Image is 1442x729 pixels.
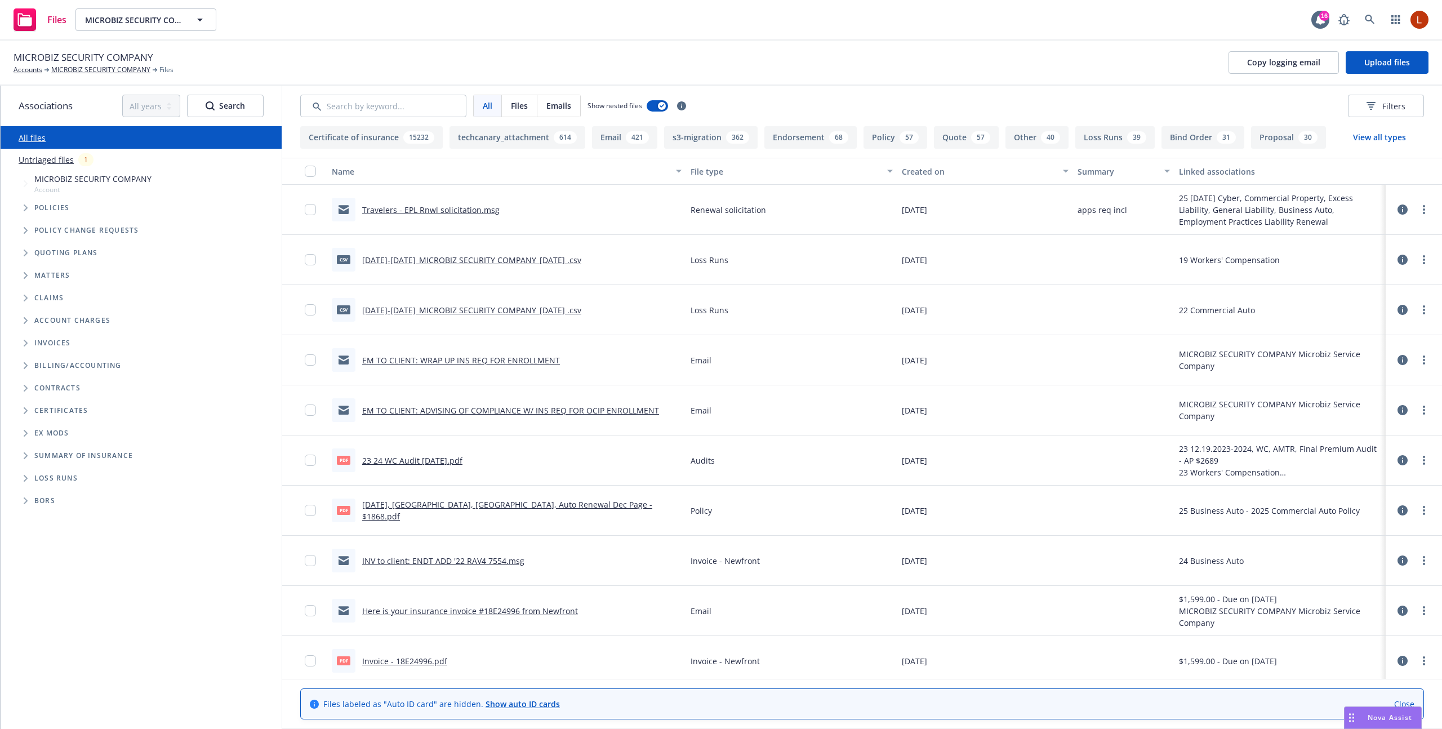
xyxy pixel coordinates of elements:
span: Summary of insurance [34,452,133,459]
div: 362 [726,131,749,144]
span: [DATE] [902,655,927,667]
span: All [483,100,492,112]
a: Switch app [1385,8,1407,31]
button: Nova Assist [1344,706,1422,729]
span: [DATE] [902,404,927,416]
input: Toggle Row Selected [305,605,316,616]
span: Files labeled as "Auto ID card" are hidden. [323,698,560,710]
a: more [1417,604,1431,617]
span: Quoting plans [34,250,98,256]
span: Audits [691,455,715,466]
img: photo [1410,11,1428,29]
div: 68 [829,131,848,144]
a: Close [1394,698,1414,710]
span: Loss Runs [691,304,728,316]
button: View all types [1335,126,1424,149]
a: more [1417,303,1431,317]
a: more [1417,504,1431,517]
div: $1,599.00 - Due on [DATE] [1179,593,1381,605]
div: 23 Workers' Compensation [1179,466,1381,478]
div: 24 Business Auto [1179,555,1244,567]
span: BORs [34,497,55,504]
a: [DATE], [GEOGRAPHIC_DATA], [GEOGRAPHIC_DATA], Auto Renewal Dec Page - $1868.pdf [362,499,652,522]
div: Search [206,95,245,117]
input: Search by keyword... [300,95,466,117]
span: MICROBIZ SECURITY COMPANY [85,14,183,26]
a: Files [9,4,71,35]
span: Filters [1367,100,1405,112]
span: Ex Mods [34,430,69,437]
button: Bind Order [1161,126,1244,149]
div: 25 Business Auto - 2025 Commercial Auto Policy [1179,505,1360,517]
span: pdf [337,456,350,464]
button: Copy logging email [1229,51,1339,74]
a: [DATE]-[DATE]_MICROBIZ SECURITY COMPANY_[DATE] .csv [362,255,581,265]
a: EM TO CLIENT: ADVISING OF COMPLIANCE W/ INS REQ FOR OCIP ENROLLMENT [362,405,659,416]
div: Summary [1078,166,1158,177]
span: Email [691,354,711,366]
input: Toggle Row Selected [305,354,316,366]
button: Other [1005,126,1069,149]
div: Linked associations [1179,166,1381,177]
a: more [1417,654,1431,668]
input: Toggle Row Selected [305,304,316,315]
button: Upload files [1346,51,1428,74]
div: Created on [902,166,1056,177]
span: Claims [34,295,64,301]
span: Email [691,404,711,416]
button: s3-migration [664,126,758,149]
div: 16 [1319,11,1329,21]
span: Filters [1382,100,1405,112]
div: 57 [900,131,919,144]
span: Matters [34,272,70,279]
span: Files [159,65,173,75]
input: Toggle Row Selected [305,254,316,265]
input: Toggle Row Selected [305,505,316,516]
span: Policies [34,205,70,211]
span: Associations [19,99,73,113]
svg: Search [206,101,215,110]
button: Linked associations [1174,158,1386,185]
input: Select all [305,166,316,177]
span: Invoices [34,340,71,346]
button: Endorsement [764,126,857,149]
button: Summary [1073,158,1174,185]
span: [DATE] [902,455,927,466]
span: Invoice - Newfront [691,555,760,567]
button: File type [686,158,897,185]
div: MICROBIZ SECURITY COMPANY Microbiz Service Company [1179,348,1381,372]
div: 39 [1127,131,1146,144]
button: Policy [864,126,927,149]
div: 19 Workers' Compensation [1179,254,1280,266]
a: Show auto ID cards [486,699,560,709]
a: Accounts [14,65,42,75]
div: 30 [1298,131,1318,144]
span: Account [34,185,152,194]
div: 31 [1217,131,1236,144]
button: techcanary_attachment [449,126,585,149]
a: MICROBIZ SECURITY COMPANY [51,65,150,75]
a: more [1417,554,1431,567]
a: more [1417,403,1431,417]
a: more [1417,203,1431,216]
span: [DATE] [902,555,927,567]
span: pdf [337,656,350,665]
button: Quote [934,126,999,149]
span: [DATE] [902,605,927,617]
a: 23 24 WC Audit [DATE].pdf [362,455,462,466]
div: 23 12.19.2023-2024, WC, AMTR, Final Premium Audit - AP $2689 [1179,443,1381,466]
span: Files [511,100,528,112]
button: Proposal [1251,126,1326,149]
input: Toggle Row Selected [305,455,316,466]
a: more [1417,454,1431,467]
span: Renewal solicitation [691,204,766,216]
span: Contracts [34,385,81,392]
button: Filters [1348,95,1424,117]
button: SearchSearch [187,95,264,117]
input: Toggle Row Selected [305,204,316,215]
div: MICROBIZ SECURITY COMPANY Microbiz Service Company [1179,605,1381,629]
span: [DATE] [902,304,927,316]
a: EM TO CLIENT: WRAP UP INS REQ FOR ENROLLMENT [362,355,560,366]
a: more [1417,353,1431,367]
span: Show nested files [588,101,642,110]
